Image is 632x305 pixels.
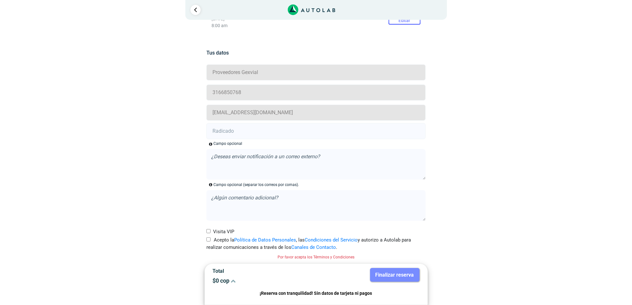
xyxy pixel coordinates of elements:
input: Celular [206,85,426,100]
div: Campo opcional [213,141,242,146]
button: Finalizar reserva [370,268,420,282]
input: Nombre y apellido [206,64,426,80]
label: Acepto la , las y autorizo a Autolab para realizar comunicaciones a través de los . [206,236,426,251]
a: Canales de Contacto [291,244,336,250]
p: Campo opcional (separar los correos por comas). [213,182,299,188]
input: Visita VIP [206,229,211,233]
p: $ 0 cop [213,277,311,284]
a: Link al sitio de autolab [288,6,335,12]
a: Política de Datos Personales [234,237,296,243]
input: Radicado [206,123,426,139]
label: Visita VIP [206,228,234,235]
p: 8:00 am [212,23,420,28]
p: ¡Reserva con tranquilidad! Sin datos de tarjeta ni pagos [213,290,420,297]
input: Acepto laPolítica de Datos Personales, lasCondiciones del Servicioy autorizo a Autolab para reali... [206,237,211,242]
p: Total [213,268,311,274]
a: Condiciones del Servicio [305,237,358,243]
input: Correo electrónico [206,105,426,121]
small: Por favor acepta los Términos y Condiciones [278,255,354,259]
button: Editar [389,16,420,25]
a: Ir al paso anterior [190,5,201,15]
h5: Tus datos [206,50,426,56]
